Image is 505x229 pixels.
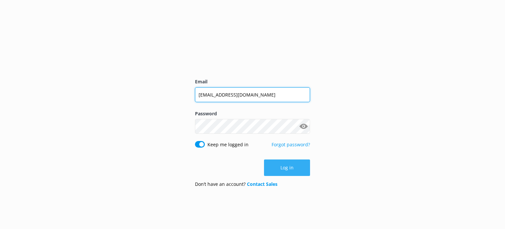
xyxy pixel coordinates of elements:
a: Forgot password? [272,141,310,148]
label: Keep me logged in [207,141,249,148]
label: Password [195,110,310,117]
button: Log in [264,159,310,176]
button: Show password [297,120,310,133]
p: Don’t have an account? [195,181,277,188]
label: Email [195,78,310,85]
a: Contact Sales [247,181,277,187]
input: user@emailaddress.com [195,87,310,102]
